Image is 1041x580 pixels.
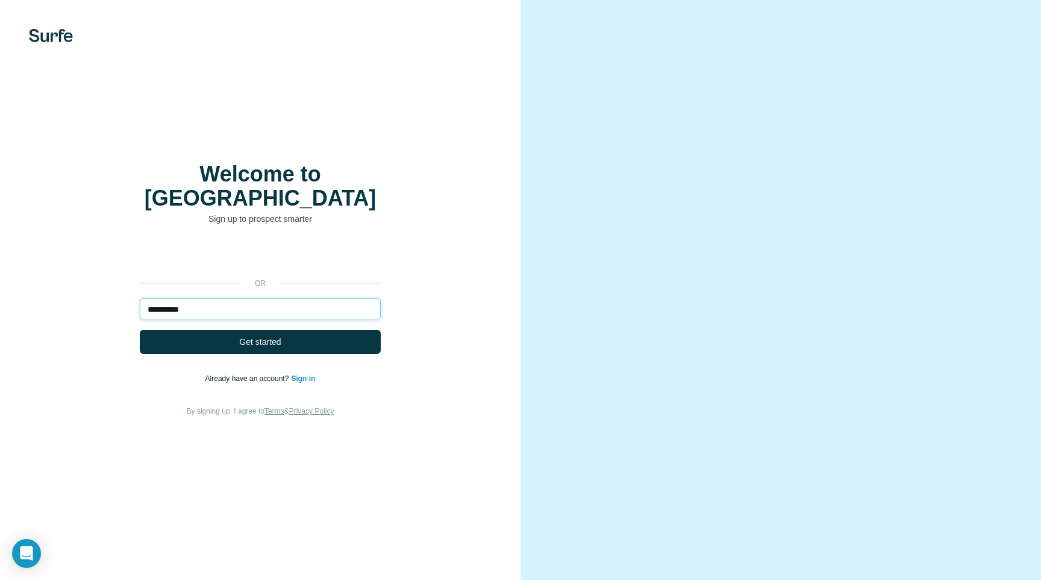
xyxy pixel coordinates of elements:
p: Sign up to prospect smarter [140,213,381,225]
p: or [241,278,280,289]
span: Already have an account? [205,374,292,383]
iframe: Sign in with Google Button [134,243,387,270]
img: Surfe's logo [29,29,73,42]
a: Terms [264,407,284,415]
span: By signing up, I agree to & [187,407,334,415]
button: Get started [140,330,381,354]
a: Sign in [291,374,315,383]
h1: Welcome to [GEOGRAPHIC_DATA] [140,162,381,210]
div: Open Intercom Messenger [12,539,41,568]
span: Get started [239,336,281,348]
a: Privacy Policy [289,407,334,415]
